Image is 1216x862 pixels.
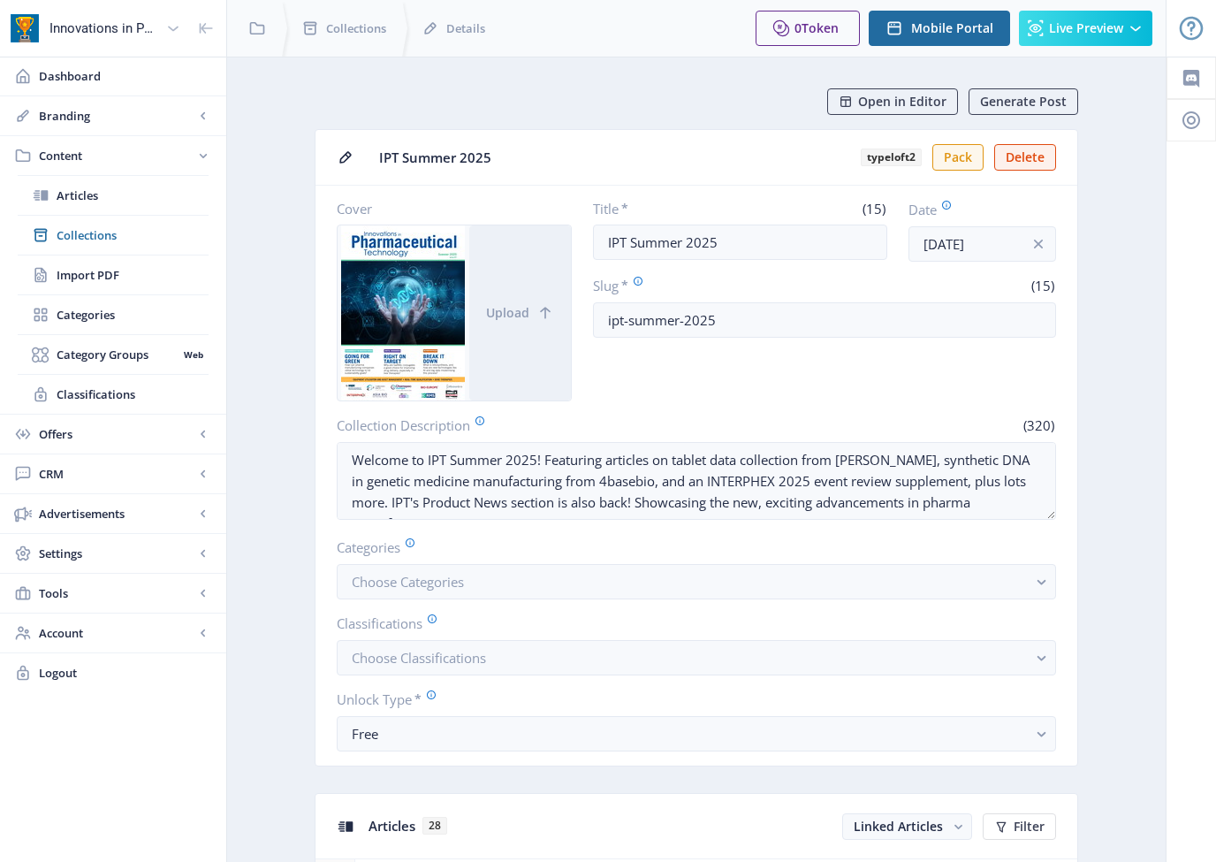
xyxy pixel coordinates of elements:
[18,176,209,215] a: Articles
[326,19,386,37] span: Collections
[827,88,958,115] button: Open in Editor
[969,88,1078,115] button: Generate Post
[469,225,571,400] button: Upload
[446,19,485,37] span: Details
[57,346,178,363] span: Category Groups
[57,385,209,403] span: Classifications
[39,584,194,602] span: Tools
[337,564,1056,599] button: Choose Categories
[593,302,1057,338] input: this-is-how-a-slug-looks-like
[39,664,212,682] span: Logout
[39,465,194,483] span: CRM
[178,346,209,363] nb-badge: Web
[1049,21,1123,35] span: Live Preview
[337,640,1056,675] button: Choose Classifications
[1029,277,1056,294] span: (15)
[337,200,558,217] label: Cover
[337,690,1042,709] label: Unlock Type
[756,11,860,46] button: 0Token
[39,545,194,562] span: Settings
[379,149,847,167] span: IPT Summer 2025
[337,614,1042,633] label: Classifications
[337,538,1042,557] label: Categories
[593,200,733,217] label: Title
[18,335,209,374] a: Category GroupsWeb
[861,149,922,166] b: typeloft2
[39,425,194,443] span: Offers
[57,306,209,324] span: Categories
[860,200,887,217] span: (15)
[49,9,159,48] div: Innovations in Pharmaceutical Technology (IPT)
[1019,11,1152,46] button: Live Preview
[486,306,529,320] span: Upload
[39,147,194,164] span: Content
[593,225,888,260] input: Type Collection Title ...
[57,226,209,244] span: Collections
[858,95,946,109] span: Open in Editor
[352,723,1027,744] div: Free
[18,216,209,255] a: Collections
[352,573,464,591] span: Choose Categories
[57,187,209,204] span: Articles
[18,256,209,294] a: Import PDF
[18,295,209,334] a: Categories
[994,144,1056,171] button: Delete
[908,200,1042,219] label: Date
[57,266,209,284] span: Import PDF
[39,505,194,523] span: Advertisements
[352,649,486,667] span: Choose Classifications
[980,95,1067,109] span: Generate Post
[932,144,984,171] button: Pack
[1021,226,1056,262] button: info
[39,624,194,642] span: Account
[39,67,212,85] span: Dashboard
[337,716,1056,751] button: Free
[593,276,817,295] label: Slug
[1030,235,1047,253] nb-icon: info
[911,21,993,35] span: Mobile Portal
[18,375,209,414] a: Classifications
[869,11,1010,46] button: Mobile Portal
[39,107,194,125] span: Branding
[1021,416,1056,434] span: (320)
[11,14,39,42] img: app-icon.png
[802,19,839,36] span: Token
[908,226,1056,262] input: Publishing Date
[337,416,689,435] label: Collection Description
